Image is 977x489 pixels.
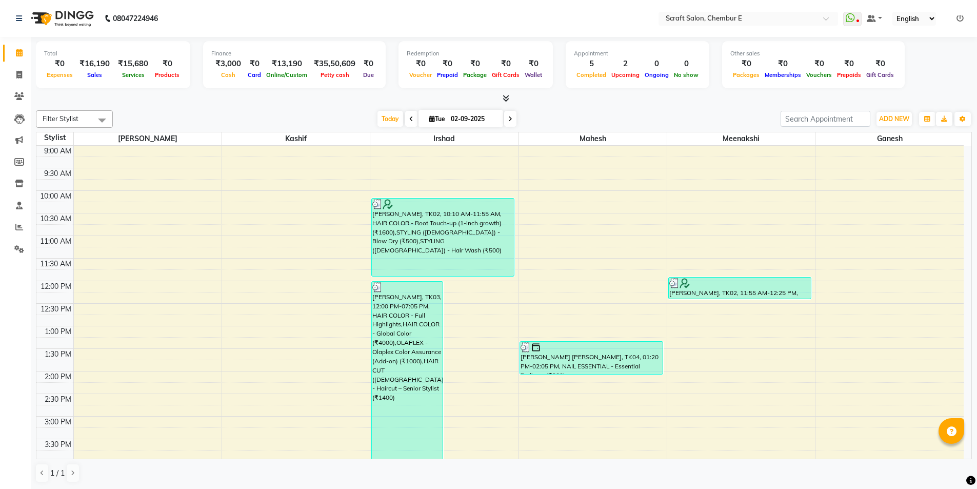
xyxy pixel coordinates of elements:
div: ₹0 [152,58,182,70]
div: ₹0 [730,58,762,70]
div: Other sales [730,49,896,58]
div: 11:30 AM [38,259,73,269]
span: Tue [427,115,448,123]
div: 5 [574,58,609,70]
button: ADD NEW [876,112,912,126]
input: 2025-09-02 [448,111,499,127]
div: ₹16,190 [75,58,114,70]
span: Voucher [407,71,434,79]
span: [PERSON_NAME] [74,132,222,145]
div: ₹0 [434,58,461,70]
div: ₹13,190 [264,58,310,70]
div: 9:30 AM [42,168,73,179]
div: 12:30 PM [38,304,73,315]
span: Mahesh [519,132,666,145]
div: 2 [609,58,642,70]
span: Due [361,71,376,79]
span: Online/Custom [264,71,310,79]
div: Finance [211,49,377,58]
div: [PERSON_NAME], TK02, 11:55 AM-12:25 PM, THREADING - Eyebrows (₹80),THREADING - Upper lip (₹80) [669,278,811,299]
div: 2:00 PM [43,371,73,382]
div: Stylist [36,132,73,143]
span: Upcoming [609,71,642,79]
div: ₹0 [864,58,896,70]
div: ₹0 [489,58,522,70]
span: Wallet [522,71,545,79]
span: Memberships [762,71,804,79]
span: Meenakshi [667,132,815,145]
div: Total [44,49,182,58]
div: [PERSON_NAME] [PERSON_NAME], TK04, 01:20 PM-02:05 PM, NAIL ESSENTIAL - Essential Pedicure (₹900) [520,342,662,374]
span: Petty cash [318,71,352,79]
div: 0 [642,58,671,70]
b: 08047224946 [113,4,158,33]
span: Prepaids [834,71,864,79]
span: Gift Cards [489,71,522,79]
div: 11:00 AM [38,236,73,247]
div: ₹15,680 [114,58,152,70]
div: 2:30 PM [43,394,73,405]
span: Ongoing [642,71,671,79]
div: 3:00 PM [43,417,73,427]
span: Ganesh [815,132,964,145]
span: Expenses [44,71,75,79]
span: ADD NEW [879,115,909,123]
span: 1 / 1 [50,468,65,479]
span: Products [152,71,182,79]
div: Redemption [407,49,545,58]
img: logo [26,4,96,33]
span: Irshad [370,132,518,145]
div: ₹0 [522,58,545,70]
div: 10:30 AM [38,213,73,224]
span: Gift Cards [864,71,896,79]
span: Completed [574,71,609,79]
div: 1:00 PM [43,326,73,337]
div: 3:30 PM [43,439,73,450]
div: ₹3,000 [211,58,245,70]
div: 12:00 PM [38,281,73,292]
div: Appointment [574,49,701,58]
div: ₹0 [407,58,434,70]
div: 0 [671,58,701,70]
div: ₹0 [245,58,264,70]
div: ₹0 [360,58,377,70]
input: Search Appointment [781,111,870,127]
div: [PERSON_NAME], TK02, 10:10 AM-11:55 AM, HAIR COLOR - Root Touch-up (1-inch growth) (₹1600),STYLIN... [372,199,514,276]
span: No show [671,71,701,79]
div: 1:30 PM [43,349,73,360]
div: 9:00 AM [42,146,73,157]
span: Today [377,111,403,127]
span: Packages [730,71,762,79]
div: ₹0 [44,58,75,70]
span: Cash [218,71,238,79]
span: Prepaid [434,71,461,79]
span: Package [461,71,489,79]
div: ₹0 [804,58,834,70]
span: Services [119,71,147,79]
div: ₹0 [461,58,489,70]
div: ₹35,50,609 [310,58,360,70]
div: 10:00 AM [38,191,73,202]
div: ₹0 [834,58,864,70]
div: ₹0 [762,58,804,70]
span: Sales [85,71,105,79]
span: Kashif [222,132,370,145]
iframe: chat widget [934,448,967,479]
span: Filter Stylist [43,114,78,123]
span: Vouchers [804,71,834,79]
span: Card [245,71,264,79]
